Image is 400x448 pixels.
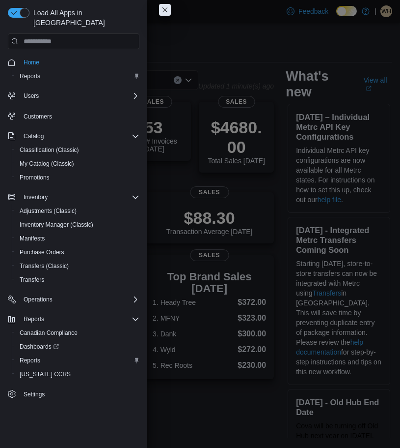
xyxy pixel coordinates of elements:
span: Home [24,59,39,66]
span: Purchase Orders [20,248,64,256]
button: Operations [20,294,56,305]
button: Adjustments (Classic) [12,204,143,218]
button: Users [4,89,143,103]
button: Catalog [4,129,143,143]
button: Reports [4,312,143,326]
a: Classification (Classic) [16,144,83,156]
span: Reports [20,72,40,80]
span: Classification (Classic) [20,146,79,154]
a: Manifests [16,233,49,244]
button: [US_STATE] CCRS [12,367,143,381]
button: Reports [20,313,48,325]
a: Adjustments (Classic) [16,205,80,217]
button: Reports [12,69,143,83]
button: Transfers (Classic) [12,259,143,273]
span: Settings [24,390,45,398]
span: Customers [20,110,139,122]
a: [US_STATE] CCRS [16,368,75,380]
button: Users [20,90,43,102]
span: Users [24,92,39,100]
button: Close this dialog [159,4,171,16]
span: Transfers (Classic) [20,262,69,270]
span: Home [20,56,139,68]
nav: Complex example [8,51,139,403]
span: Canadian Compliance [20,329,78,337]
span: Inventory Manager (Classic) [20,221,93,229]
span: Manifests [16,233,139,244]
span: Purchase Orders [16,246,139,258]
button: Home [4,55,143,69]
button: Inventory Manager (Classic) [12,218,143,232]
a: Reports [16,355,44,366]
span: Adjustments (Classic) [16,205,139,217]
button: Canadian Compliance [12,326,143,340]
span: Adjustments (Classic) [20,207,77,215]
button: Reports [12,354,143,367]
span: Manifests [20,235,45,242]
span: Reports [16,70,139,82]
a: Dashboards [12,340,143,354]
button: Settings [4,387,143,401]
a: Purchase Orders [16,246,68,258]
a: Transfers [16,274,48,286]
span: Reports [16,355,139,366]
span: Load All Apps in [GEOGRAPHIC_DATA] [29,8,139,28]
span: Customers [24,113,52,120]
button: Inventory [4,190,143,204]
span: Inventory Manager (Classic) [16,219,139,231]
button: Catalog [20,130,48,142]
span: Catalog [20,130,139,142]
span: Reports [24,315,44,323]
span: Reports [20,313,139,325]
a: Canadian Compliance [16,327,81,339]
span: My Catalog (Classic) [20,160,74,168]
button: Classification (Classic) [12,143,143,157]
a: Inventory Manager (Classic) [16,219,97,231]
a: My Catalog (Classic) [16,158,78,170]
a: Transfers (Classic) [16,260,73,272]
button: Customers [4,109,143,123]
span: Catalog [24,132,44,140]
span: Users [20,90,139,102]
button: My Catalog (Classic) [12,157,143,171]
span: Dashboards [20,343,59,351]
span: Transfers [20,276,44,284]
a: Customers [20,111,56,122]
span: Classification (Classic) [16,144,139,156]
span: Operations [20,294,139,305]
button: Operations [4,293,143,306]
span: My Catalog (Classic) [16,158,139,170]
span: [US_STATE] CCRS [20,370,71,378]
span: Reports [20,357,40,364]
span: Dashboards [16,341,139,353]
button: Transfers [12,273,143,287]
span: Promotions [20,174,50,181]
span: Canadian Compliance [16,327,139,339]
span: Operations [24,296,53,303]
button: Manifests [12,232,143,245]
span: Transfers [16,274,139,286]
a: Promotions [16,172,53,183]
span: Washington CCRS [16,368,139,380]
button: Promotions [12,171,143,184]
a: Settings [20,388,49,400]
a: Home [20,57,43,68]
span: Inventory [24,193,48,201]
span: Inventory [20,191,139,203]
button: Inventory [20,191,52,203]
span: Transfers (Classic) [16,260,139,272]
button: Purchase Orders [12,245,143,259]
a: Dashboards [16,341,63,353]
span: Promotions [16,172,139,183]
span: Settings [20,388,139,400]
a: Reports [16,70,44,82]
